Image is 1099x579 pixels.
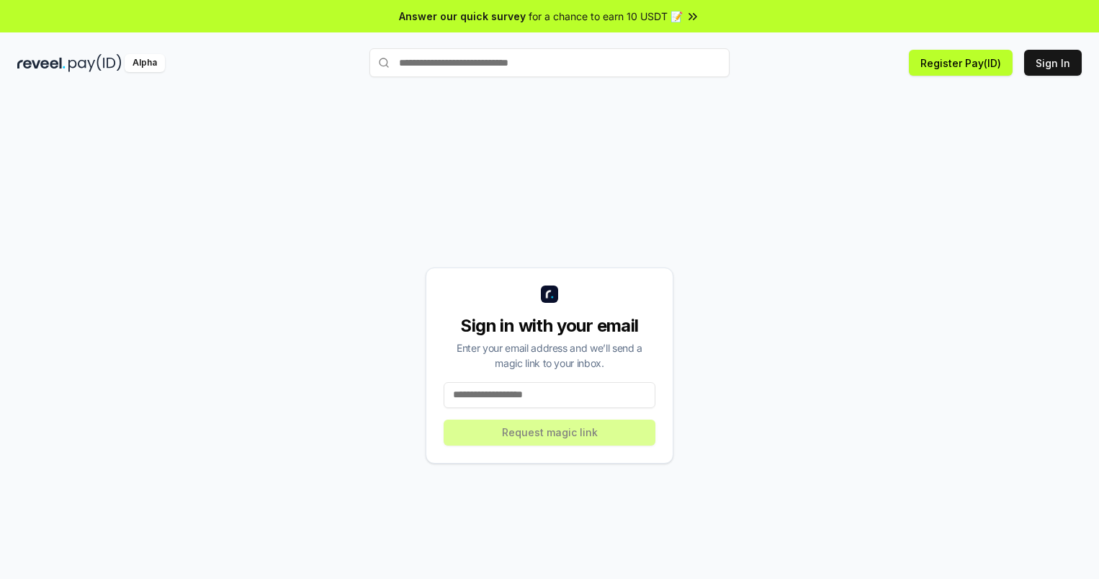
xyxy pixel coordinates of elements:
img: pay_id [68,54,122,72]
div: Sign in with your email [444,314,655,337]
img: logo_small [541,286,558,303]
img: reveel_dark [17,54,66,72]
button: Register Pay(ID) [909,50,1013,76]
div: Alpha [125,54,165,72]
div: Enter your email address and we’ll send a magic link to your inbox. [444,340,655,371]
span: Answer our quick survey [399,9,526,24]
button: Sign In [1024,50,1082,76]
span: for a chance to earn 10 USDT 📝 [529,9,683,24]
